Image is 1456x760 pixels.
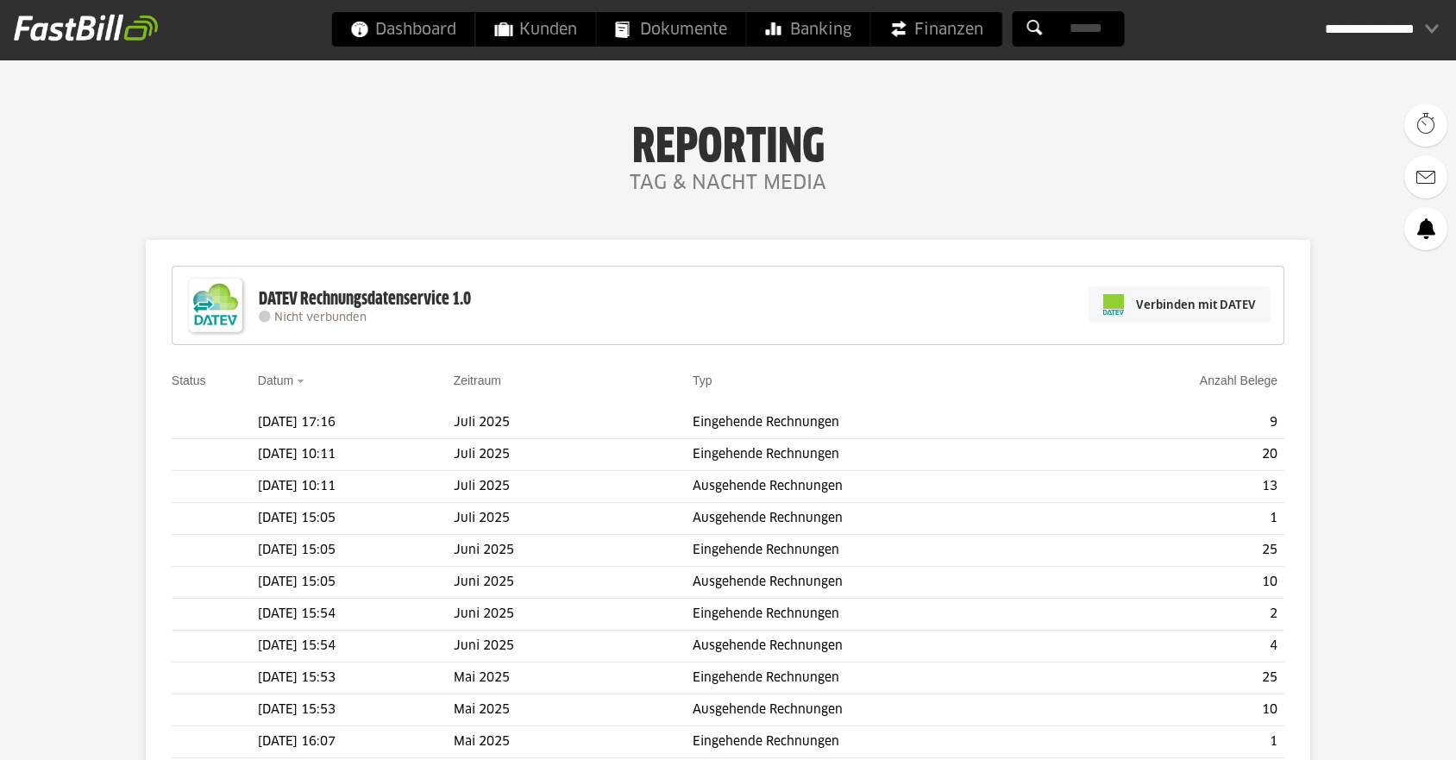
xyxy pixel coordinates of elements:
[693,535,1071,567] td: Eingehende Rechnungen
[258,631,454,663] td: [DATE] 15:54
[1070,694,1284,726] td: 10
[1321,708,1439,751] iframe: Öffnet ein Widget, in dem Sie weitere Informationen finden
[1070,663,1284,694] td: 25
[1136,296,1256,313] span: Verbinden mit DATEV
[693,374,712,387] a: Typ
[454,567,693,599] td: Juni 2025
[297,380,308,383] img: sort_desc.gif
[693,663,1071,694] td: Eingehende Rechnungen
[1070,726,1284,758] td: 1
[1070,439,1284,471] td: 20
[1070,631,1284,663] td: 4
[454,374,501,387] a: Zeitraum
[258,374,293,387] a: Datum
[890,12,983,47] span: Finanzen
[258,503,454,535] td: [DATE] 15:05
[454,599,693,631] td: Juni 2025
[332,12,475,47] a: Dashboard
[693,407,1071,439] td: Eingehende Rechnungen
[495,12,577,47] span: Kunden
[258,567,454,599] td: [DATE] 15:05
[454,663,693,694] td: Mai 2025
[597,12,746,47] a: Dokumente
[693,439,1071,471] td: Eingehende Rechnungen
[454,407,693,439] td: Juli 2025
[871,12,1002,47] a: Finanzen
[172,374,206,387] a: Status
[259,288,471,311] div: DATEV Rechnungsdatenservice 1.0
[181,271,250,340] img: DATEV-Datenservice Logo
[454,694,693,726] td: Mai 2025
[454,471,693,503] td: Juli 2025
[454,439,693,471] td: Juli 2025
[173,122,1283,166] h1: Reporting
[258,694,454,726] td: [DATE] 15:53
[693,694,1071,726] td: Ausgehende Rechnungen
[454,726,693,758] td: Mai 2025
[1070,599,1284,631] td: 2
[454,631,693,663] td: Juni 2025
[274,312,367,323] span: Nicht verbunden
[14,14,158,41] img: fastbill_logo_white.png
[258,726,454,758] td: [DATE] 16:07
[454,503,693,535] td: Juli 2025
[1103,294,1124,315] img: pi-datev-logo-farbig-24.svg
[476,12,596,47] a: Kunden
[693,726,1071,758] td: Eingehende Rechnungen
[258,439,454,471] td: [DATE] 10:11
[1070,535,1284,567] td: 25
[1070,567,1284,599] td: 10
[258,663,454,694] td: [DATE] 15:53
[693,631,1071,663] td: Ausgehende Rechnungen
[616,12,727,47] span: Dokumente
[693,503,1071,535] td: Ausgehende Rechnungen
[1200,374,1277,387] a: Anzahl Belege
[693,567,1071,599] td: Ausgehende Rechnungen
[258,599,454,631] td: [DATE] 15:54
[351,12,456,47] span: Dashboard
[693,471,1071,503] td: Ausgehende Rechnungen
[693,599,1071,631] td: Eingehende Rechnungen
[747,12,870,47] a: Banking
[1070,503,1284,535] td: 1
[766,12,851,47] span: Banking
[258,535,454,567] td: [DATE] 15:05
[1070,471,1284,503] td: 13
[1070,407,1284,439] td: 9
[454,535,693,567] td: Juni 2025
[1089,286,1271,323] a: Verbinden mit DATEV
[258,471,454,503] td: [DATE] 10:11
[258,407,454,439] td: [DATE] 17:16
